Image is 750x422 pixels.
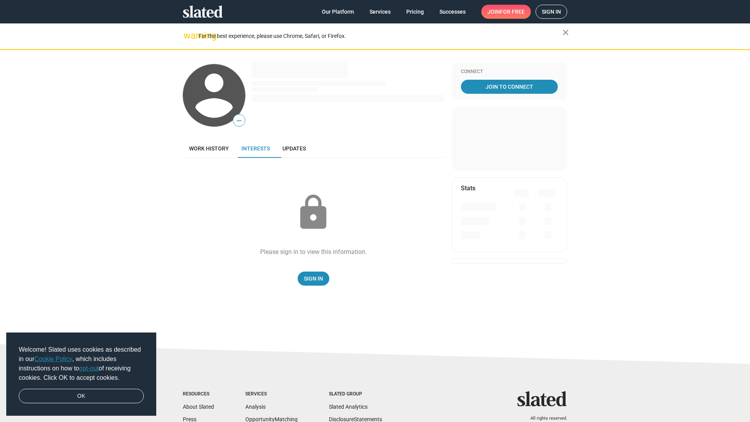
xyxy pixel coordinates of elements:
a: Sign in [536,5,567,19]
span: Work history [189,145,229,152]
div: Resources [183,391,214,397]
a: Work history [183,139,235,158]
a: Our Platform [316,5,360,19]
span: Sign In [304,272,323,286]
div: Services [245,391,298,397]
a: Joinfor free [481,5,531,19]
span: Interests [241,145,270,152]
mat-card-title: Stats [461,184,475,192]
span: Join To Connect [462,80,556,94]
span: Sign in [542,5,561,18]
a: dismiss cookie message [19,389,144,404]
div: For the best experience, please use Chrome, Safari, or Firefox. [198,31,562,41]
span: Our Platform [322,5,354,19]
a: opt-out [79,365,99,372]
span: — [233,116,245,126]
mat-icon: warning [184,31,193,40]
span: Updates [282,145,306,152]
div: Connect [461,69,558,75]
a: Sign In [298,272,329,286]
div: Slated Group [329,391,382,397]
span: Welcome! Slated uses cookies as described in our , which includes instructions on how to of recei... [19,345,144,383]
a: Slated Analytics [329,404,368,410]
span: Pricing [406,5,424,19]
div: cookieconsent [6,333,156,416]
span: Successes [439,5,466,19]
a: Services [363,5,397,19]
a: Interests [235,139,276,158]
mat-icon: close [561,28,570,37]
a: About Slated [183,404,214,410]
span: Services [370,5,391,19]
mat-icon: lock [294,193,333,232]
a: Analysis [245,404,266,410]
a: Cookie Policy [34,356,72,362]
span: Join [487,5,525,19]
span: for free [500,5,525,19]
a: Pricing [400,5,430,19]
a: Updates [276,139,312,158]
a: Join To Connect [461,80,558,94]
div: Please sign in to view this information. [260,248,367,256]
a: Successes [433,5,472,19]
